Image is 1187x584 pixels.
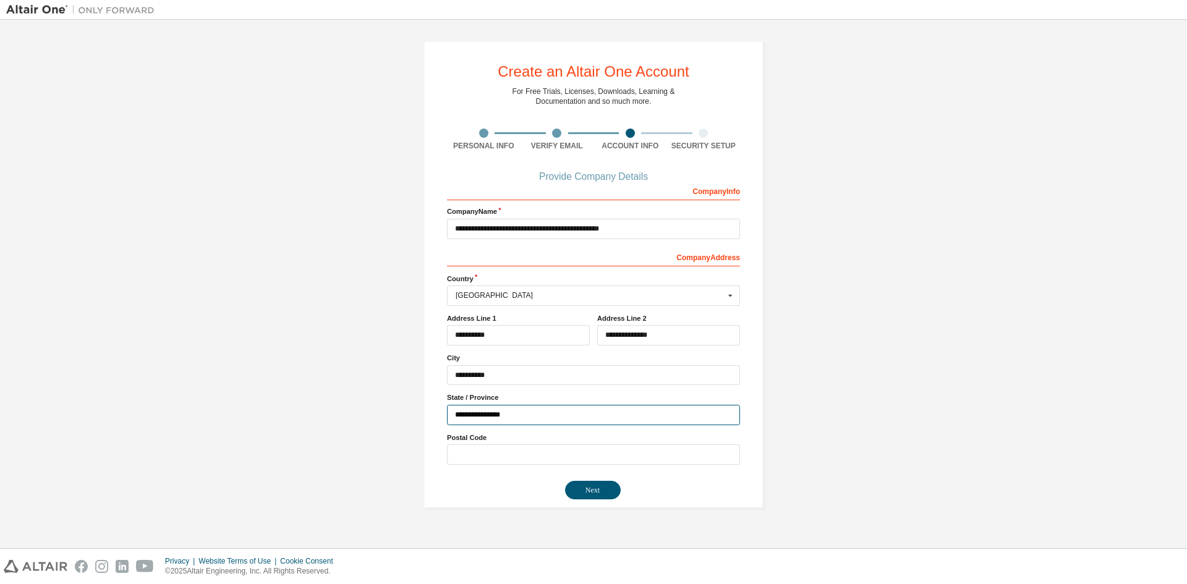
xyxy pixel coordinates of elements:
div: Company Address [447,247,740,266]
img: facebook.svg [75,560,88,573]
div: Company Info [447,180,740,200]
img: youtube.svg [136,560,154,573]
img: Altair One [6,4,161,16]
div: Cookie Consent [280,556,340,566]
div: Privacy [165,556,198,566]
label: State / Province [447,392,740,402]
div: Personal Info [447,141,521,151]
div: Provide Company Details [447,173,740,180]
label: Address Line 1 [447,313,590,323]
label: City [447,353,740,363]
label: Company Name [447,206,740,216]
div: [GEOGRAPHIC_DATA] [456,292,725,299]
label: Postal Code [447,433,740,442]
img: instagram.svg [95,560,108,573]
img: altair_logo.svg [4,560,67,573]
button: Next [565,481,621,499]
div: Verify Email [521,141,594,151]
div: Create an Altair One Account [498,64,689,79]
div: Website Terms of Use [198,556,280,566]
label: Country [447,274,740,284]
p: © 2025 Altair Engineering, Inc. All Rights Reserved. [165,566,341,577]
div: For Free Trials, Licenses, Downloads, Learning & Documentation and so much more. [513,87,675,106]
label: Address Line 2 [597,313,740,323]
div: Account Info [593,141,667,151]
img: linkedin.svg [116,560,129,573]
div: Security Setup [667,141,741,151]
